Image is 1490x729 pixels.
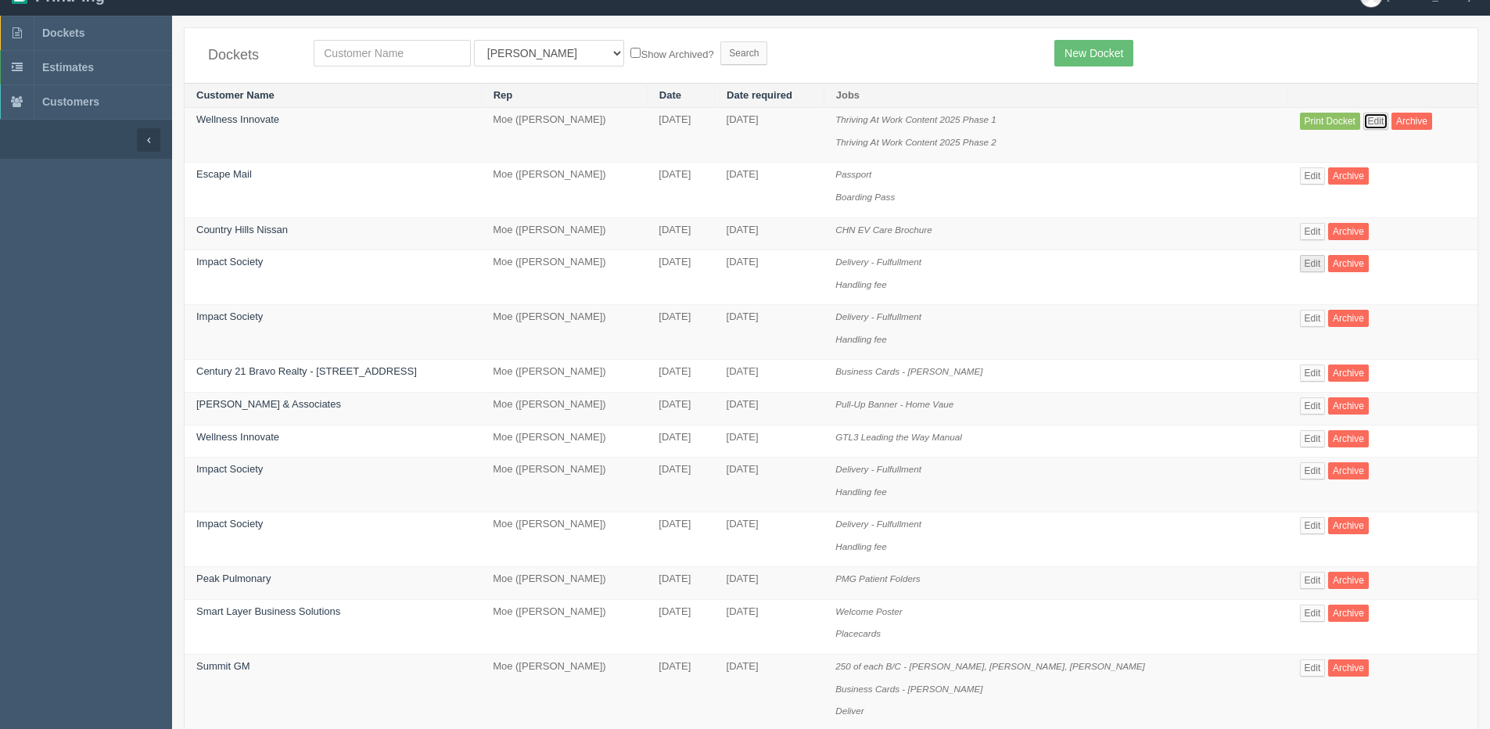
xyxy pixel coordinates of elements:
[1363,113,1389,130] a: Edit
[835,628,881,638] i: Placecards
[647,458,714,512] td: [DATE]
[715,305,824,360] td: [DATE]
[1328,310,1369,327] a: Archive
[481,512,647,567] td: Moe ([PERSON_NAME])
[835,279,887,289] i: Handling fee
[835,487,887,497] i: Handling fee
[481,567,647,600] td: Moe ([PERSON_NAME])
[481,250,647,305] td: Moe ([PERSON_NAME])
[1328,659,1369,677] a: Archive
[314,40,471,66] input: Customer Name
[1300,605,1326,622] a: Edit
[1054,40,1133,66] a: New Docket
[208,48,290,63] h4: Dockets
[835,606,903,616] i: Welcome Poster
[647,360,714,393] td: [DATE]
[715,250,824,305] td: [DATE]
[647,599,714,654] td: [DATE]
[481,163,647,217] td: Moe ([PERSON_NAME])
[1300,517,1326,534] a: Edit
[481,599,647,654] td: Moe ([PERSON_NAME])
[196,311,263,322] a: Impact Society
[824,83,1287,108] th: Jobs
[835,114,996,124] i: Thriving At Work Content 2025 Phase 1
[715,217,824,250] td: [DATE]
[1328,397,1369,415] a: Archive
[835,366,982,376] i: Business Cards - [PERSON_NAME]
[715,392,824,425] td: [DATE]
[647,392,714,425] td: [DATE]
[481,108,647,163] td: Moe ([PERSON_NAME])
[494,89,513,101] a: Rep
[1328,572,1369,589] a: Archive
[196,113,279,125] a: Wellness Innovate
[647,567,714,600] td: [DATE]
[196,365,417,377] a: Century 21 Bravo Realty - [STREET_ADDRESS]
[720,41,767,65] input: Search
[1391,113,1432,130] a: Archive
[835,519,921,529] i: Delivery - Fulfullment
[647,305,714,360] td: [DATE]
[1300,364,1326,382] a: Edit
[715,360,824,393] td: [DATE]
[835,573,920,584] i: PMG Patient Folders
[715,458,824,512] td: [DATE]
[1328,223,1369,240] a: Archive
[42,27,84,39] span: Dockets
[1300,223,1326,240] a: Edit
[630,45,713,63] label: Show Archived?
[481,360,647,393] td: Moe ([PERSON_NAME])
[647,108,714,163] td: [DATE]
[835,432,962,442] i: GTL3 Leading the Way Manual
[1328,605,1369,622] a: Archive
[1300,255,1326,272] a: Edit
[1300,572,1326,589] a: Edit
[196,431,279,443] a: Wellness Innovate
[1328,430,1369,447] a: Archive
[715,108,824,163] td: [DATE]
[196,256,263,268] a: Impact Society
[1328,517,1369,534] a: Archive
[196,168,252,180] a: Escape Mail
[630,48,641,58] input: Show Archived?
[1300,310,1326,327] a: Edit
[481,425,647,458] td: Moe ([PERSON_NAME])
[835,224,932,235] i: CHN EV Care Brochure
[727,89,792,101] a: Date required
[835,706,863,716] i: Deliver
[647,163,714,217] td: [DATE]
[196,573,271,584] a: Peak Pulmonary
[835,169,871,179] i: Passport
[835,464,921,474] i: Delivery - Fulfullment
[481,217,647,250] td: Moe ([PERSON_NAME])
[835,311,921,321] i: Delivery - Fulfullment
[1300,167,1326,185] a: Edit
[715,599,824,654] td: [DATE]
[835,661,1145,671] i: 250 of each B/C - [PERSON_NAME], [PERSON_NAME], [PERSON_NAME]
[715,425,824,458] td: [DATE]
[1328,255,1369,272] a: Archive
[835,192,895,202] i: Boarding Pass
[196,89,275,101] a: Customer Name
[1328,462,1369,479] a: Archive
[835,541,887,551] i: Handling fee
[647,217,714,250] td: [DATE]
[1300,659,1326,677] a: Edit
[647,425,714,458] td: [DATE]
[647,250,714,305] td: [DATE]
[196,605,340,617] a: Smart Layer Business Solutions
[647,512,714,567] td: [DATE]
[1328,167,1369,185] a: Archive
[835,399,953,409] i: Pull-Up Banner - Home Vaue
[481,458,647,512] td: Moe ([PERSON_NAME])
[196,463,263,475] a: Impact Society
[1300,462,1326,479] a: Edit
[42,61,94,74] span: Estimates
[42,95,99,108] span: Customers
[835,334,887,344] i: Handling fee
[1328,364,1369,382] a: Archive
[1300,397,1326,415] a: Edit
[715,163,824,217] td: [DATE]
[659,89,681,101] a: Date
[715,512,824,567] td: [DATE]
